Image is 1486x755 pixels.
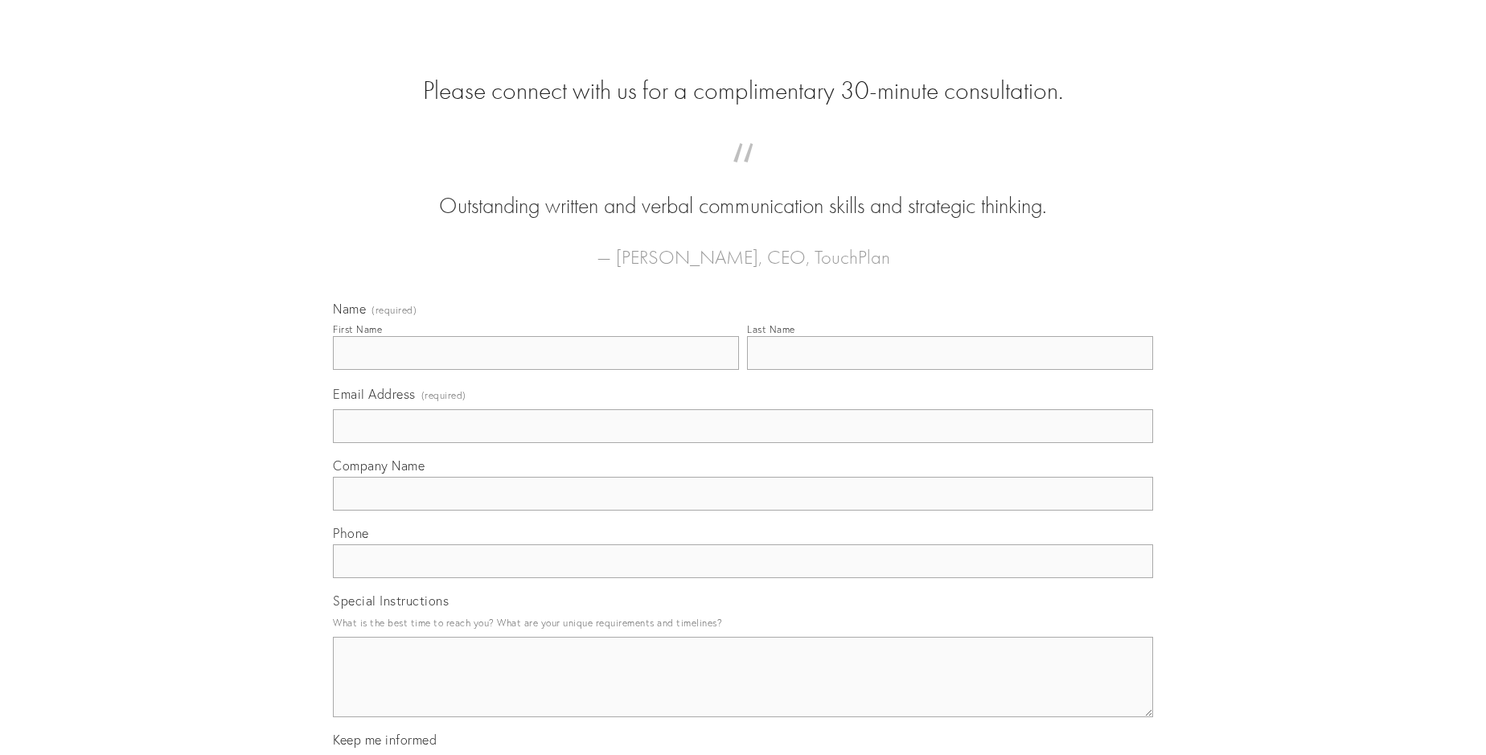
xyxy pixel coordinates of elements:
span: Company Name [333,458,425,474]
span: (required) [421,384,466,406]
span: “ [359,159,1127,191]
span: Phone [333,525,369,541]
h2: Please connect with us for a complimentary 30-minute consultation. [333,76,1153,106]
figcaption: — [PERSON_NAME], CEO, TouchPlan [359,222,1127,273]
div: Last Name [747,323,795,335]
div: First Name [333,323,382,335]
p: What is the best time to reach you? What are your unique requirements and timelines? [333,612,1153,634]
blockquote: Outstanding written and verbal communication skills and strategic thinking. [359,159,1127,222]
span: Name [333,301,366,317]
span: Email Address [333,386,416,402]
span: (required) [371,306,417,315]
span: Special Instructions [333,593,449,609]
span: Keep me informed [333,732,437,748]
